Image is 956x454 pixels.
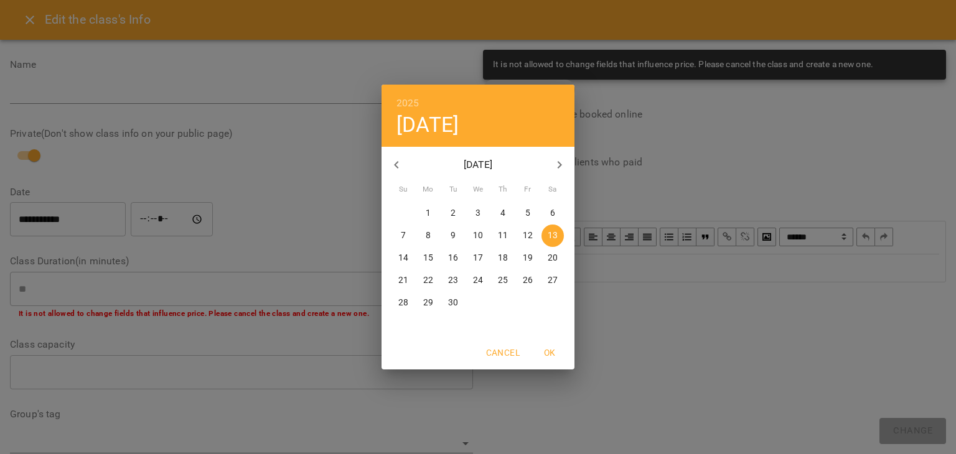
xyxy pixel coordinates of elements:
[392,183,415,196] span: Su
[442,292,464,314] button: 30
[473,252,483,264] p: 17
[417,247,439,269] button: 15
[492,225,514,247] button: 11
[476,207,480,220] p: 3
[417,269,439,292] button: 22
[541,183,564,196] span: Sa
[448,274,458,287] p: 23
[517,269,539,292] button: 26
[486,345,520,360] span: Cancel
[423,252,433,264] p: 15
[392,225,415,247] button: 7
[517,183,539,196] span: Fr
[541,202,564,225] button: 6
[417,183,439,196] span: Mo
[473,274,483,287] p: 24
[442,202,464,225] button: 2
[417,292,439,314] button: 29
[392,247,415,269] button: 14
[467,183,489,196] span: We
[481,341,525,364] button: Cancel
[398,252,408,264] p: 14
[517,225,539,247] button: 12
[423,274,433,287] p: 22
[535,345,565,360] span: OK
[448,297,458,309] p: 30
[473,229,483,242] p: 10
[498,229,508,242] p: 11
[492,247,514,269] button: 18
[398,274,408,287] p: 21
[550,207,555,220] p: 6
[426,229,431,242] p: 8
[500,207,505,220] p: 4
[451,207,456,220] p: 2
[541,225,564,247] button: 13
[442,247,464,269] button: 16
[451,229,456,242] p: 9
[448,252,458,264] p: 16
[398,297,408,309] p: 28
[442,183,464,196] span: Tu
[401,229,406,242] p: 7
[392,292,415,314] button: 28
[467,225,489,247] button: 10
[417,202,439,225] button: 1
[517,202,539,225] button: 5
[423,297,433,309] p: 29
[492,269,514,292] button: 25
[396,95,419,112] button: 2025
[525,207,530,220] p: 5
[498,252,508,264] p: 18
[523,274,533,287] p: 26
[396,112,459,137] button: [DATE]
[517,247,539,269] button: 19
[411,157,545,172] p: [DATE]
[492,183,514,196] span: Th
[442,269,464,292] button: 23
[548,274,558,287] p: 27
[417,225,439,247] button: 8
[467,247,489,269] button: 17
[467,202,489,225] button: 3
[492,202,514,225] button: 4
[392,269,415,292] button: 21
[530,341,569,364] button: OK
[548,229,558,242] p: 13
[541,247,564,269] button: 20
[426,207,431,220] p: 1
[467,269,489,292] button: 24
[548,252,558,264] p: 20
[498,274,508,287] p: 25
[523,229,533,242] p: 12
[523,252,533,264] p: 19
[541,269,564,292] button: 27
[442,225,464,247] button: 9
